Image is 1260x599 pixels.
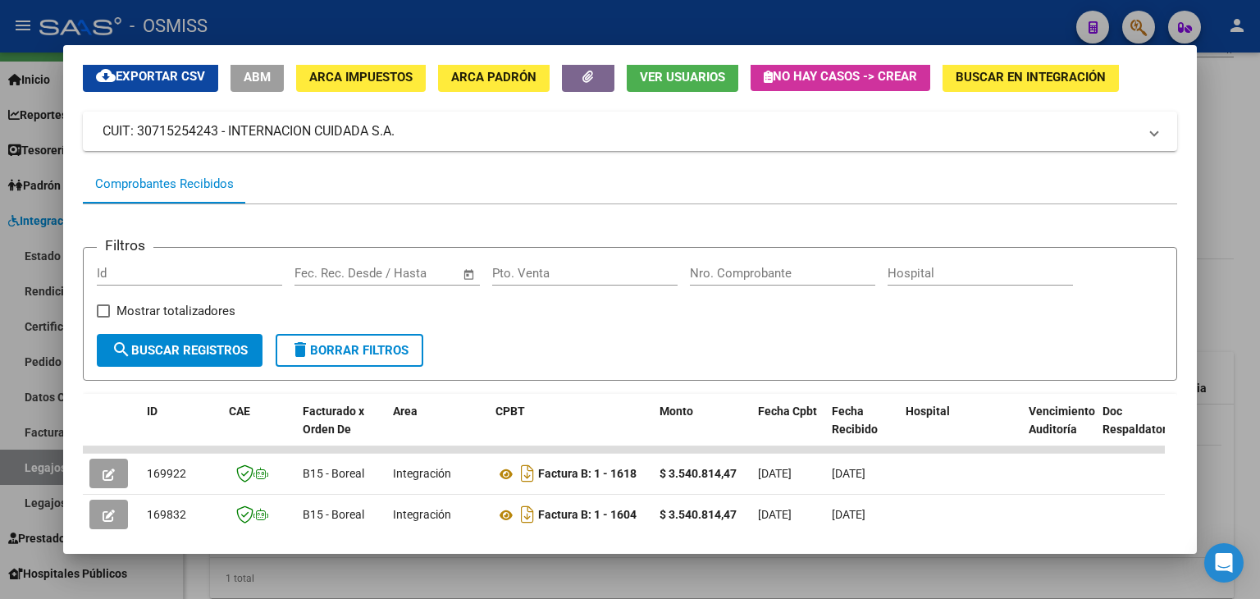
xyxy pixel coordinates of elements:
[627,62,738,92] button: Ver Usuarios
[229,405,250,418] span: CAE
[140,394,222,466] datatable-header-cell: ID
[83,62,218,92] button: Exportar CSV
[393,405,418,418] span: Area
[1204,543,1244,583] div: Open Intercom Messenger
[906,405,950,418] span: Hospital
[943,62,1119,92] button: Buscar en Integración
[660,508,737,521] strong: $ 3.540.814,47
[116,301,235,321] span: Mostrar totalizadores
[751,394,825,466] datatable-header-cell: Fecha Cpbt
[244,70,271,85] span: ABM
[517,501,538,528] i: Descargar documento
[376,266,455,281] input: Fecha fin
[660,467,737,480] strong: $ 3.540.814,47
[96,66,116,85] mat-icon: cloud_download
[309,70,413,85] span: ARCA Impuestos
[147,508,186,521] span: 169832
[1096,394,1194,466] datatable-header-cell: Doc Respaldatoria
[1029,405,1095,437] span: Vencimiento Auditoría
[832,508,865,521] span: [DATE]
[97,334,262,367] button: Buscar Registros
[393,508,451,521] span: Integración
[222,394,296,466] datatable-header-cell: CAE
[451,70,536,85] span: ARCA Padrón
[459,265,478,284] button: Open calendar
[538,509,637,522] strong: Factura B: 1 - 1604
[112,340,131,359] mat-icon: search
[764,69,917,84] span: No hay casos -> Crear
[832,405,878,437] span: Fecha Recibido
[660,405,693,418] span: Monto
[96,69,205,84] span: Exportar CSV
[147,467,186,480] span: 169922
[832,467,865,480] span: [DATE]
[758,467,792,480] span: [DATE]
[1022,394,1096,466] datatable-header-cell: Vencimiento Auditoría
[653,394,751,466] datatable-header-cell: Monto
[294,266,361,281] input: Fecha inicio
[103,121,1138,141] mat-panel-title: CUIT: 30715254243 - INTERNACION CUIDADA S.A.
[538,468,637,481] strong: Factura B: 1 - 1618
[303,467,364,480] span: B15 - Boreal
[83,112,1177,151] mat-expansion-panel-header: CUIT: 30715254243 - INTERNACION CUIDADA S.A.
[290,343,409,358] span: Borrar Filtros
[296,394,386,466] datatable-header-cell: Facturado x Orden De
[97,235,153,256] h3: Filtros
[640,70,725,85] span: Ver Usuarios
[751,62,930,91] button: No hay casos -> Crear
[517,460,538,487] i: Descargar documento
[386,394,489,466] datatable-header-cell: Area
[303,405,364,437] span: Facturado x Orden De
[825,394,899,466] datatable-header-cell: Fecha Recibido
[495,405,525,418] span: CPBT
[438,62,550,92] button: ARCA Padrón
[296,62,426,92] button: ARCA Impuestos
[290,340,310,359] mat-icon: delete
[112,343,248,358] span: Buscar Registros
[956,70,1106,85] span: Buscar en Integración
[758,508,792,521] span: [DATE]
[95,175,234,194] div: Comprobantes Recibidos
[276,334,423,367] button: Borrar Filtros
[303,508,364,521] span: B15 - Boreal
[1102,405,1176,437] span: Doc Respaldatoria
[758,405,817,418] span: Fecha Cpbt
[231,62,284,92] button: ABM
[899,394,1022,466] datatable-header-cell: Hospital
[393,467,451,480] span: Integración
[147,405,157,418] span: ID
[489,394,653,466] datatable-header-cell: CPBT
